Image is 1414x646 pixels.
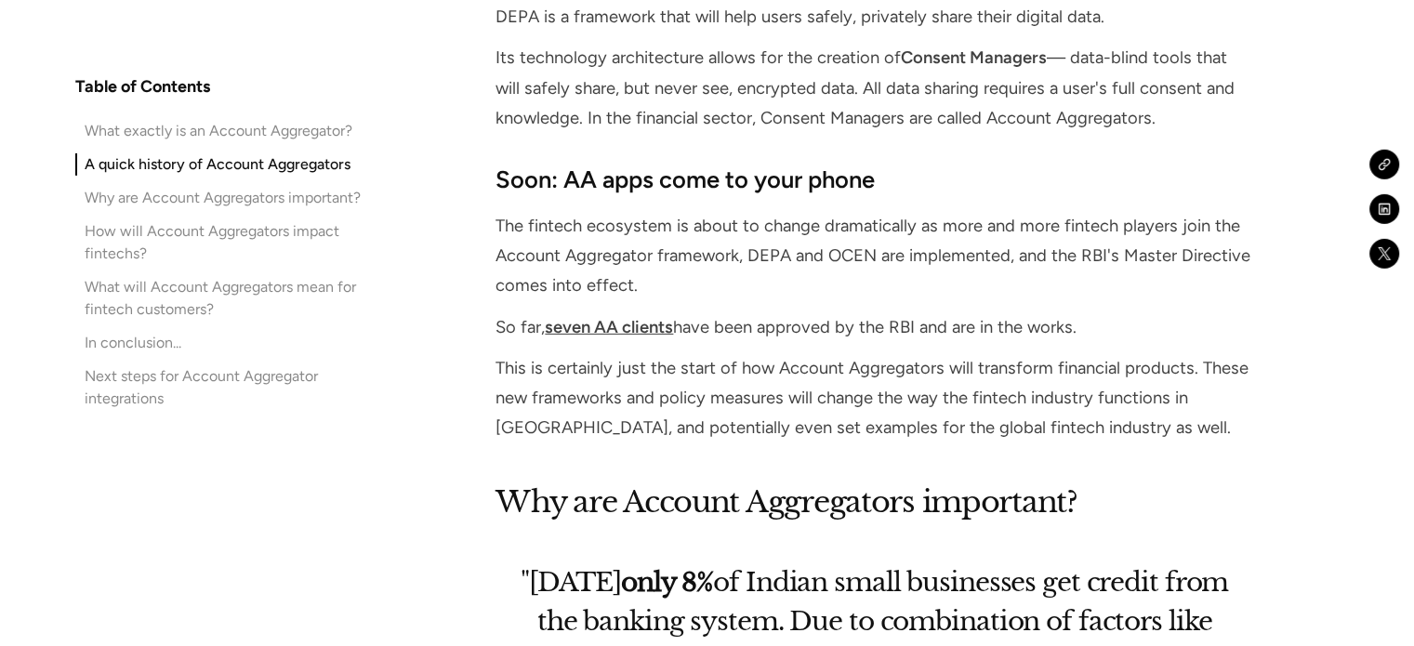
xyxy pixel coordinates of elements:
h3: Soon: AA apps come to your phone [496,163,1252,196]
a: How will Account Aggregators impact fintechs? [75,219,369,264]
div: What will Account Aggregators mean for fintech customers? [85,275,369,320]
div: How will Account Aggregators impact fintechs? [85,219,369,264]
p: DEPA is a framework that will help users safely, privately share their digital data. [496,2,1252,32]
div: Next steps for Account Aggregator integrations [85,364,369,409]
a: What will Account Aggregators mean for fintech customers? [75,275,369,320]
a: A quick history of Account Aggregators [75,152,369,175]
a: In conclusion... [75,331,369,353]
h4: Table of Contents [75,74,210,97]
a: Why are Account Aggregators important? [75,186,369,208]
div: Why are Account Aggregators important? [85,186,361,208]
strong: Consent Managers [901,47,1047,68]
h2: Why are Account Aggregators important? [496,480,1252,524]
a: seven AA clients [545,317,673,337]
p: This is certainly just the start of how Account Aggregators will transform financial products. Th... [496,353,1252,443]
p: The fintech ecosystem is about to change dramatically as more and more fintech players join the A... [496,211,1252,301]
p: Its technology architecture allows for the creation of — data-blind tools that will safely share,... [496,43,1252,133]
div: What exactly is an Account Aggregator? [85,119,352,141]
p: So far, have been approved by the RBI and are in the works. [496,312,1252,342]
div: In conclusion... [85,331,181,353]
a: Next steps for Account Aggregator integrations [75,364,369,409]
div: A quick history of Account Aggregators [85,152,350,175]
a: What exactly is an Account Aggregator? [75,119,369,141]
strong: only 8% [621,566,713,599]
